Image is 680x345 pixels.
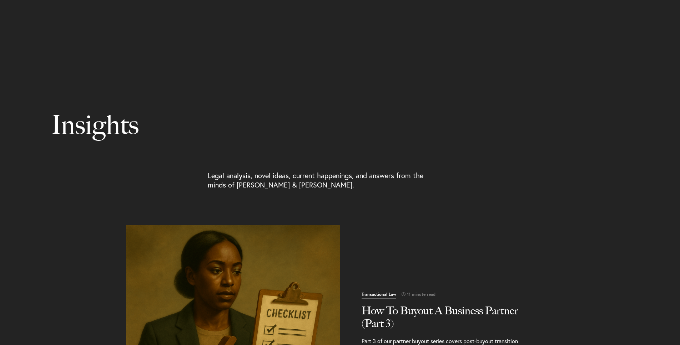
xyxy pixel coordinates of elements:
[362,304,533,330] h2: How To Buyout A Business Partner (Part 3)
[362,292,396,299] span: Transactional Law
[402,292,406,296] img: icon-time-light.svg
[208,171,436,190] p: Legal analysis, novel ideas, current happenings, and answers from the minds of [PERSON_NAME] & [P...
[396,292,435,297] span: 11 minute read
